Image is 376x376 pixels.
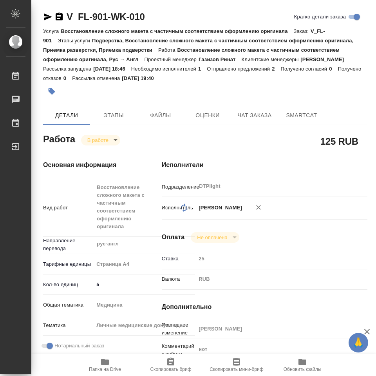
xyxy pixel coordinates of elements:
p: Общая тематика [43,301,94,309]
input: ✎ Введи что-нибудь [94,279,195,290]
span: Папка на Drive [89,367,121,372]
p: Тематика [43,322,94,329]
span: Файлы [142,111,179,120]
p: Восстановление сложного макета с частичным соответствием оформлению оригинала [61,28,293,34]
p: Этапы услуги [58,38,92,44]
h4: Основная информация [43,160,130,170]
p: Отправлено предложений [207,66,272,72]
p: Тарифные единицы [43,260,94,268]
p: Рассылка запущена [43,66,93,72]
a: V_FL-901-WK-010 [67,11,145,22]
input: Пустое поле [196,323,350,334]
p: Кол-во единиц [43,281,94,289]
button: Скопировать ссылку для ЯМессенджера [43,12,52,22]
p: Вид работ [43,204,94,212]
input: Пустое поле [196,253,350,264]
p: Рассылка отменена [72,75,122,81]
p: 0 [329,66,338,72]
div: Медицина [94,298,195,312]
span: Обновить файлы [284,367,322,372]
textarea: нот [196,343,350,356]
p: Газизов Ринат [199,56,242,62]
p: [DATE] 18:46 [93,66,131,72]
p: Комментарий к работе [162,342,196,358]
h4: Дополнительно [162,302,367,312]
div: RUB [196,272,350,286]
p: Восстановление сложного макета с частичным соответствием оформлению оригинала, Рус → Англ [43,47,340,62]
span: Оценки [189,111,226,120]
button: Удалить исполнителя [250,199,267,216]
div: В работе [81,135,120,145]
p: Необходимо исполнителей [131,66,198,72]
p: 2 [272,66,280,72]
p: Клиентские менеджеры [242,56,301,62]
p: [PERSON_NAME] [196,204,242,212]
div: Страница А4 [94,258,195,271]
h4: Исполнители [162,160,367,170]
button: 🙏 [349,333,368,352]
p: Заказ: [294,28,311,34]
p: Подверстка, Восстановление сложного макета с частичным соответствием оформлению оригинала, Приемк... [43,38,353,53]
span: Детали [48,111,85,120]
h2: 125 RUB [320,134,358,148]
button: Добавить тэг [43,83,60,100]
p: Работа [158,47,177,53]
div: Личные медицинские документы (справки, эпикризы) [94,319,195,332]
p: Проектный менеджер [145,56,199,62]
button: Не оплачена [195,234,230,241]
button: Скопировать бриф [138,354,204,376]
span: Чат заказа [236,111,273,120]
span: Скопировать мини-бриф [210,367,263,372]
button: В работе [85,137,111,143]
p: [PERSON_NAME] [300,56,350,62]
span: 🙏 [352,334,365,351]
span: Нотариальный заказ [54,342,104,350]
p: 0 [63,75,72,81]
button: Скопировать мини-бриф [204,354,269,376]
button: Скопировать ссылку [54,12,64,22]
h2: Работа [43,131,75,145]
p: Ставка [162,255,196,263]
span: SmartCat [283,111,320,120]
button: Папка на Drive [72,354,138,376]
span: Скопировать бриф [150,367,191,372]
p: Услуга [43,28,61,34]
div: В работе [191,232,239,243]
p: 1 [198,66,207,72]
p: Валюта [162,275,196,283]
p: [DATE] 19:40 [122,75,160,81]
span: Этапы [95,111,132,120]
p: Получено согласий [281,66,329,72]
p: Направление перевода [43,237,94,252]
button: Обновить файлы [269,354,335,376]
span: Кратко детали заказа [294,13,346,21]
